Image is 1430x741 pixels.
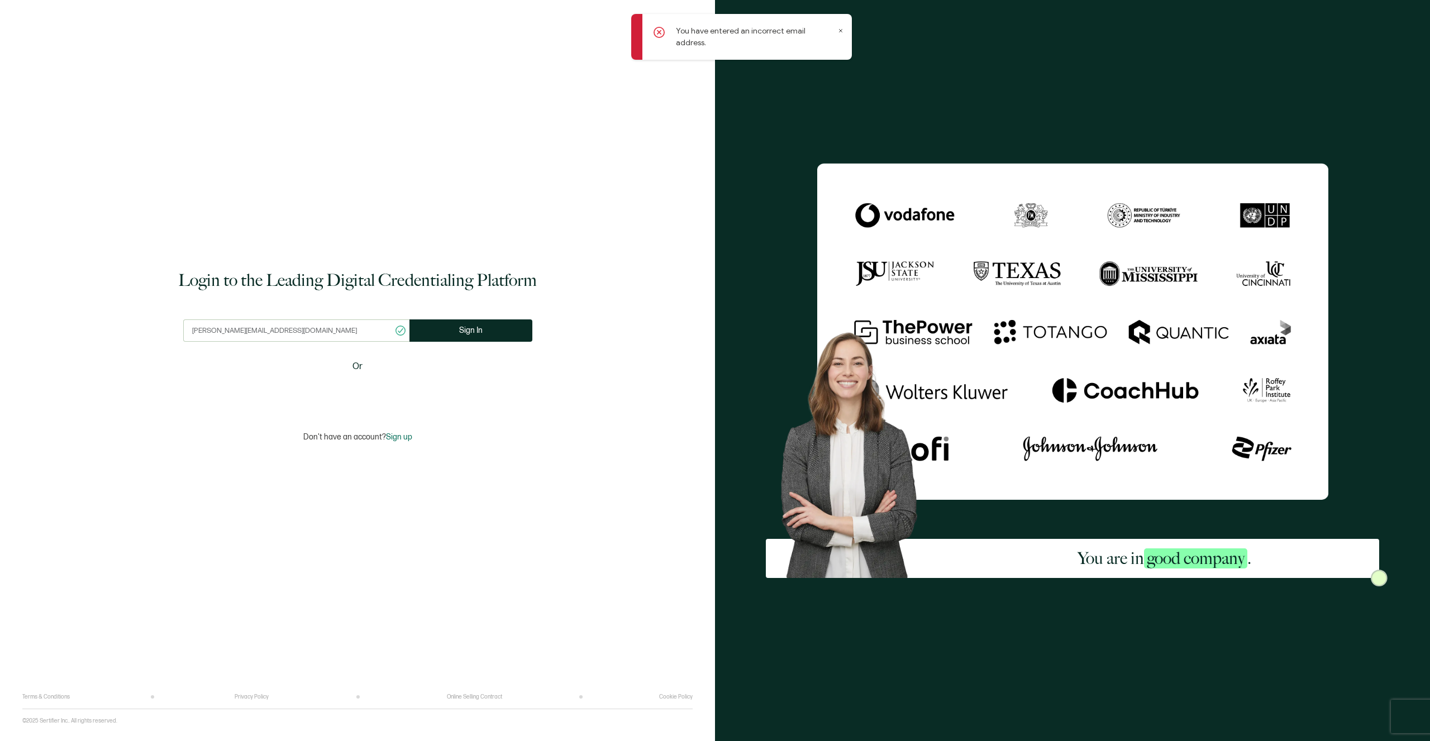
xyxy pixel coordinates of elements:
button: Sign In [409,319,532,342]
a: Privacy Policy [235,694,269,700]
span: Sign up [386,432,412,442]
p: ©2025 Sertifier Inc.. All rights reserved. [22,718,117,724]
span: Sign In [459,326,483,334]
img: Sertifier Login - You are in <span class="strong-h">good company</span>. Hero [766,320,950,579]
img: Sertifier Login [1371,570,1388,586]
h2: You are in . [1078,547,1251,570]
ion-icon: checkmark circle outline [394,324,407,337]
iframe: Sign in with Google Button [288,381,427,405]
div: Sign in with Google. Opens in new tab [293,381,422,405]
a: Terms & Conditions [22,694,70,700]
a: Cookie Policy [659,694,693,700]
img: Sertifier Login - You are in <span class="strong-h">good company</span>. [817,163,1328,500]
p: Don't have an account? [303,432,412,442]
a: Online Selling Contract [447,694,502,700]
span: Or [352,360,363,374]
p: You have entered an incorrect email address. [676,25,835,49]
input: Enter your work email address [183,319,409,342]
span: good company [1144,548,1247,568]
h1: Login to the Leading Digital Credentialing Platform [178,269,537,291]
